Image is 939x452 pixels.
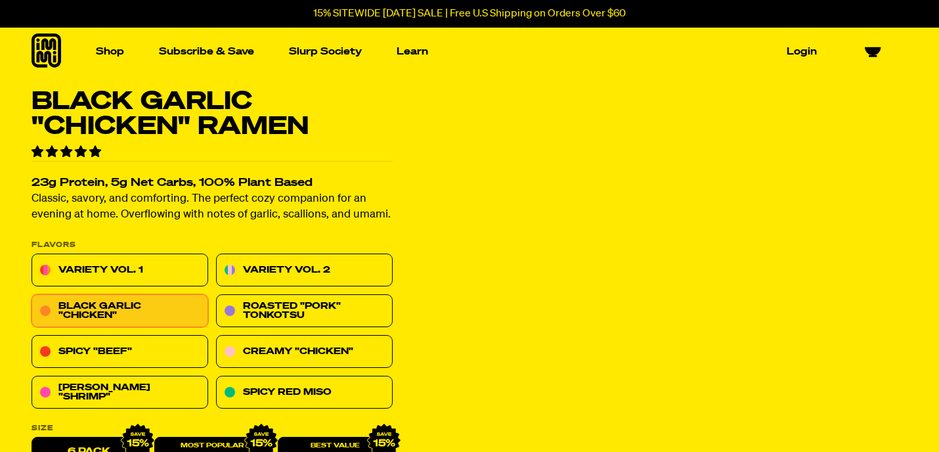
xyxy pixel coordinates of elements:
a: Spicy Red Miso [216,376,393,409]
p: Flavors [32,242,393,249]
a: Learn [391,41,433,62]
p: Classic, savory, and comforting. The perfect cozy companion for an evening at home. Overflowing w... [32,192,393,223]
label: Size [32,425,393,432]
a: Subscribe & Save [154,41,259,62]
a: Slurp Society [284,41,367,62]
h1: Black Garlic "Chicken" Ramen [32,89,393,139]
nav: Main navigation [91,28,822,76]
a: Creamy "Chicken" [216,336,393,369]
a: [PERSON_NAME] "Shrimp" [32,376,208,409]
a: Shop [91,41,129,62]
span: 4.76 stars [32,147,104,158]
a: Black Garlic "Chicken" [32,295,208,328]
h2: 23g Protein, 5g Net Carbs, 100% Plant Based [32,178,393,189]
a: Roasted "Pork" Tonkotsu [216,295,393,328]
a: Variety Vol. 1 [32,254,208,287]
a: Variety Vol. 2 [216,254,393,287]
a: Spicy "Beef" [32,336,208,369]
a: Login [781,41,822,62]
p: 15% SITEWIDE [DATE] SALE | Free U.S Shipping on Orders Over $60 [313,8,626,20]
